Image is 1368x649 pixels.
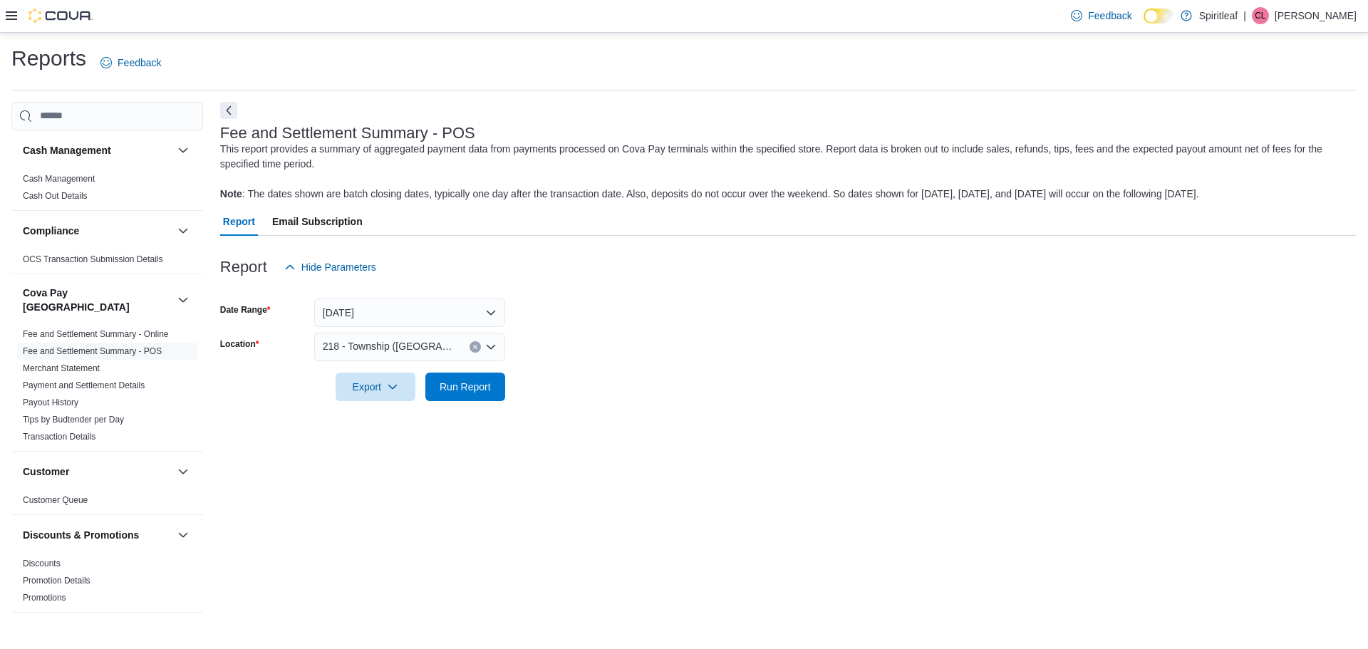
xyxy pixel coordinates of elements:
button: Run Report [425,373,505,401]
div: This report provides a summary of aggregated payment data from payments processed on Cova Pay ter... [220,142,1349,202]
label: Location [220,338,259,350]
p: | [1243,7,1246,24]
span: Transaction Details [23,431,95,442]
a: Cash Out Details [23,191,88,201]
h1: Reports [11,44,86,73]
h3: Cash Management [23,143,111,157]
span: Merchant Statement [23,363,100,374]
a: Tips by Budtender per Day [23,415,124,425]
button: Cash Management [175,142,192,159]
label: Date Range [220,304,271,316]
button: Discounts & Promotions [23,528,172,542]
span: Feedback [1088,9,1131,23]
div: Customer [11,492,203,514]
span: CL [1255,7,1265,24]
span: Promotion Details [23,575,90,586]
span: Feedback [118,56,161,70]
a: OCS Transaction Submission Details [23,254,163,264]
p: [PERSON_NAME] [1275,7,1357,24]
a: Promotions [23,593,66,603]
button: Next [220,102,237,119]
a: Merchant Statement [23,363,100,373]
span: Report [223,207,255,236]
span: Tips by Budtender per Day [23,414,124,425]
div: Discounts & Promotions [11,555,203,612]
button: Discounts & Promotions [175,526,192,544]
span: Fee and Settlement Summary - POS [23,346,162,357]
a: Payment and Settlement Details [23,380,145,390]
button: Cash Management [23,143,172,157]
button: Export [336,373,415,401]
h3: Report [220,259,267,276]
button: Cova Pay [GEOGRAPHIC_DATA] [23,286,172,314]
button: Customer [175,463,192,480]
div: Compliance [11,251,203,274]
span: Run Report [440,380,491,394]
input: Dark Mode [1144,9,1173,24]
span: Fee and Settlement Summary - Online [23,328,169,340]
button: Open list of options [485,341,497,353]
span: Discounts [23,558,61,569]
div: Carol-Lynn P [1252,7,1269,24]
a: Promotion Details [23,576,90,586]
span: Payment and Settlement Details [23,380,145,391]
span: Hide Parameters [301,260,376,274]
span: Payout History [23,397,78,408]
a: Feedback [1065,1,1137,30]
img: Cova [28,9,93,23]
button: Customer [23,464,172,479]
span: Customer Queue [23,494,88,506]
span: Email Subscription [272,207,363,236]
div: Cash Management [11,170,203,210]
span: 218 - Township ([GEOGRAPHIC_DATA]) [323,338,455,355]
a: Cash Management [23,174,95,184]
h3: Customer [23,464,69,479]
span: Export [344,373,407,401]
button: Compliance [23,224,172,238]
a: Feedback [95,48,167,77]
h3: Discounts & Promotions [23,528,139,542]
a: Customer Queue [23,495,88,505]
button: Cova Pay [GEOGRAPHIC_DATA] [175,291,192,308]
p: Spiritleaf [1199,7,1238,24]
a: Fee and Settlement Summary - Online [23,329,169,339]
button: Hide Parameters [279,253,382,281]
h3: Fee and Settlement Summary - POS [220,125,475,142]
span: Cash Out Details [23,190,88,202]
button: Compliance [175,222,192,239]
a: Discounts [23,559,61,568]
a: Fee and Settlement Summary - POS [23,346,162,356]
span: OCS Transaction Submission Details [23,254,163,265]
button: Clear input [470,341,481,353]
button: [DATE] [314,298,505,327]
div: Cova Pay [GEOGRAPHIC_DATA] [11,326,203,451]
a: Transaction Details [23,432,95,442]
span: Promotions [23,592,66,603]
h3: Compliance [23,224,79,238]
a: Payout History [23,398,78,407]
b: Note [220,188,242,199]
span: Cash Management [23,173,95,185]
